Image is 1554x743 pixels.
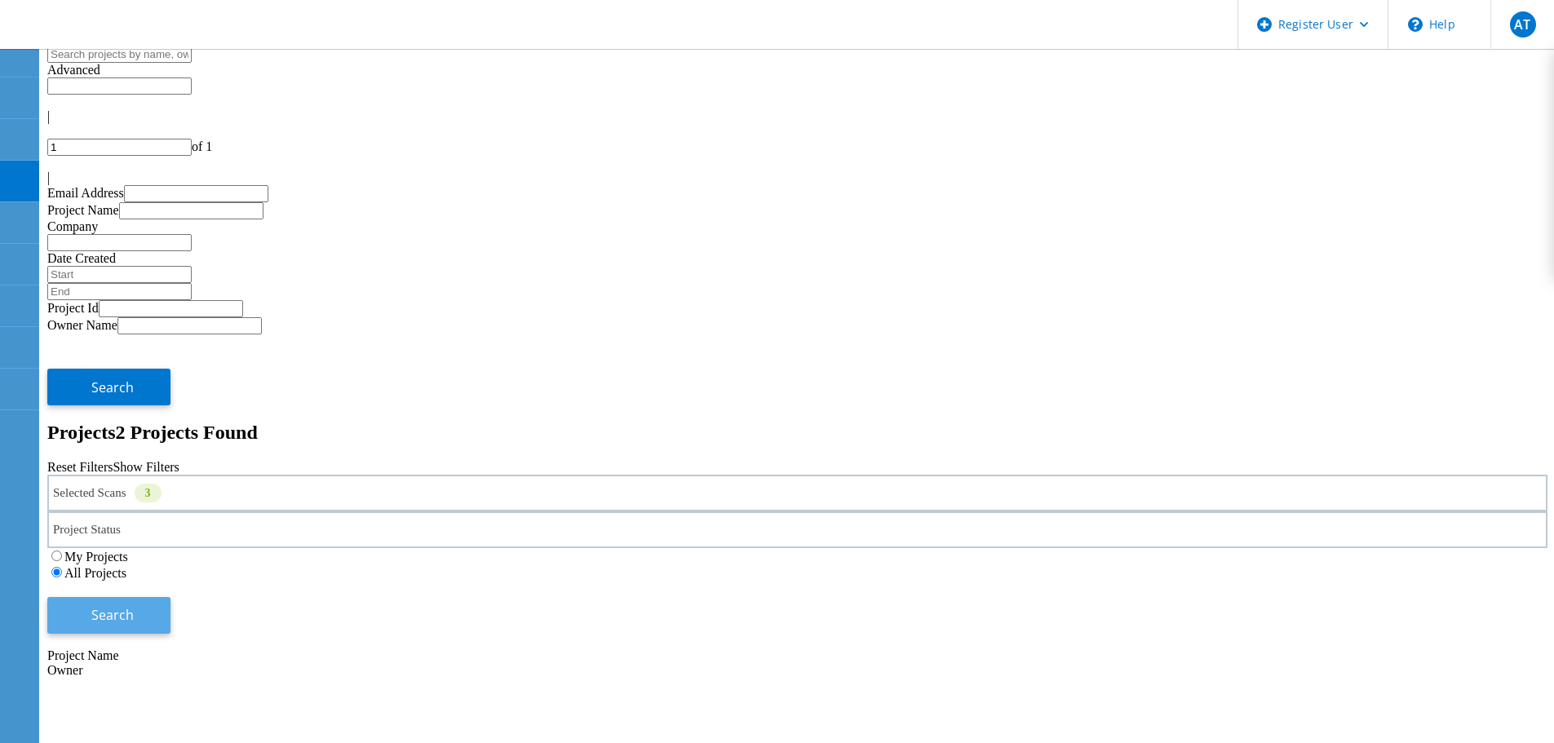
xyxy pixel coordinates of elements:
input: Start [47,266,192,283]
div: Owner [47,663,1547,678]
span: Advanced [47,63,100,77]
a: Reset Filters [47,460,113,474]
svg: \n [1408,17,1423,32]
label: Email Address [47,186,124,200]
span: Search [91,378,134,396]
div: Project Status [47,511,1547,548]
span: 2 Projects Found [116,422,258,443]
div: Selected Scans [47,475,1547,511]
div: | [47,170,1547,185]
label: Owner Name [47,318,117,332]
label: Project Id [47,301,99,315]
button: Search [47,597,170,634]
input: Search projects by name, owner, ID, company, etc [47,46,192,63]
span: AT [1514,18,1530,31]
label: Project Name [47,203,119,217]
a: Show Filters [113,460,179,474]
a: Live Optics Dashboard [16,32,192,46]
div: 3 [135,484,162,502]
button: Search [47,369,170,405]
input: End [47,283,192,300]
label: All Projects [64,566,126,580]
span: Search [91,606,134,624]
div: | [47,109,1547,124]
div: Project Name [47,648,1547,663]
label: Date Created [47,251,116,265]
b: Projects [47,422,116,443]
label: My Projects [64,550,128,564]
span: of 1 [192,139,212,153]
label: Company [47,219,98,233]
